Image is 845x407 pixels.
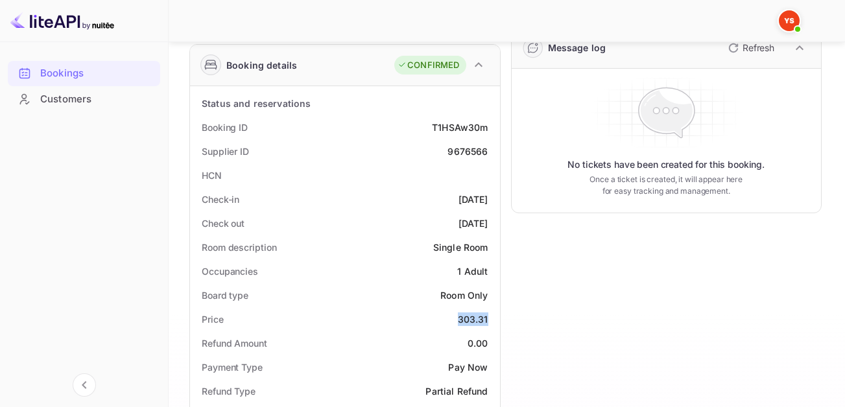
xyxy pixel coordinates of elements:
[202,145,249,158] div: Supplier ID
[743,41,774,54] p: Refresh
[584,174,748,197] p: Once a ticket is created, it will appear here for easy tracking and management.
[202,312,224,326] div: Price
[202,121,248,134] div: Booking ID
[40,92,154,107] div: Customers
[432,121,488,134] div: T1HSAw30m
[10,10,114,31] img: LiteAPI logo
[458,192,488,206] div: [DATE]
[779,10,800,31] img: Yandex Support
[8,87,160,111] a: Customers
[398,59,459,72] div: CONFIRMED
[440,288,488,302] div: Room Only
[8,61,160,85] a: Bookings
[458,216,488,230] div: [DATE]
[202,336,267,350] div: Refund Amount
[202,240,276,254] div: Room description
[202,169,222,182] div: HCN
[73,373,96,397] button: Collapse navigation
[457,264,488,278] div: 1 Adult
[202,97,311,110] div: Status and reservations
[226,58,297,72] div: Booking details
[447,145,488,158] div: 9676566
[202,264,258,278] div: Occupancies
[425,384,488,398] div: Partial Refund
[202,288,248,302] div: Board type
[548,41,606,54] div: Message log
[40,66,154,81] div: Bookings
[202,384,256,398] div: Refund Type
[567,158,765,171] p: No tickets have been created for this booking.
[202,192,239,206] div: Check-in
[433,240,488,254] div: Single Room
[448,360,488,374] div: Pay Now
[720,38,780,58] button: Refresh
[202,216,244,230] div: Check out
[468,336,488,350] div: 0.00
[202,360,263,374] div: Payment Type
[458,312,488,326] div: 303.31
[8,61,160,86] div: Bookings
[8,87,160,112] div: Customers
